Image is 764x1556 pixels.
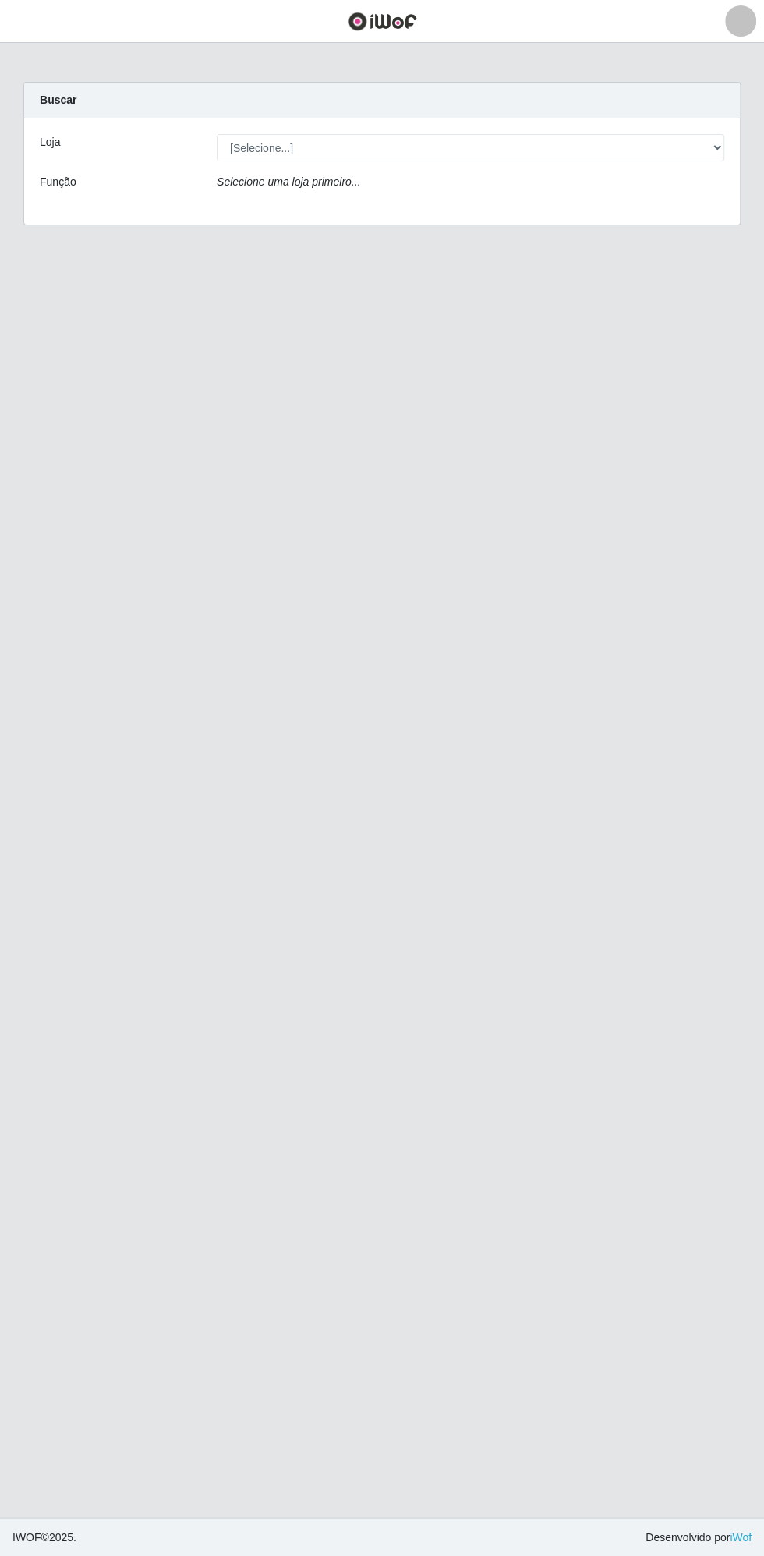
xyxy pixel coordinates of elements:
[12,1530,41,1543] span: IWOF
[217,175,360,188] i: Selecione uma loja primeiro...
[40,174,76,190] label: Função
[40,94,76,106] strong: Buscar
[348,12,417,31] img: CoreUI Logo
[646,1529,752,1545] span: Desenvolvido por
[40,134,60,150] label: Loja
[730,1530,752,1543] a: iWof
[12,1529,76,1545] span: © 2025 .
